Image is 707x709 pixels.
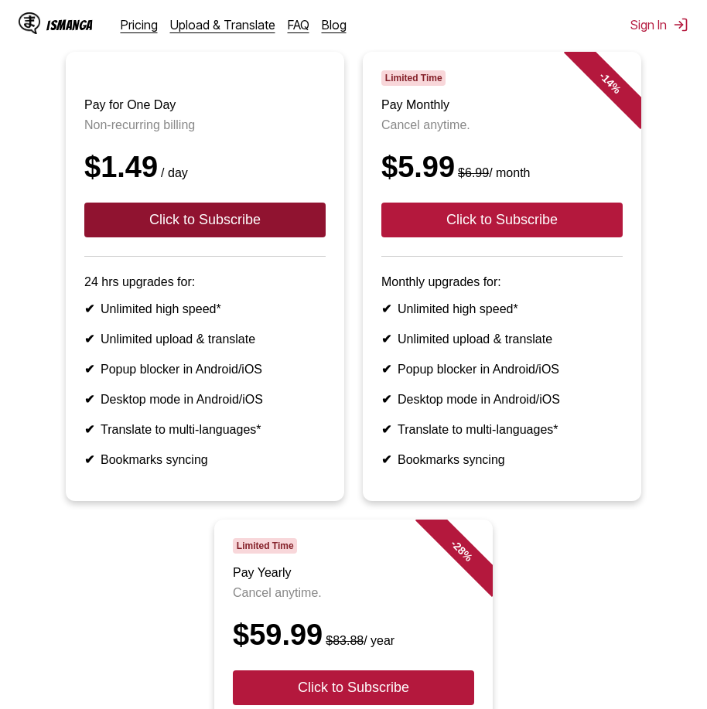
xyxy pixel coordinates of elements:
a: Pricing [121,17,158,32]
div: $1.49 [84,151,326,184]
small: / day [158,166,188,179]
div: - 14 % [564,36,657,129]
div: $59.99 [233,619,474,652]
b: ✔ [84,363,94,376]
li: Unlimited upload & translate [84,332,326,346]
h3: Pay Yearly [233,566,474,580]
li: Translate to multi-languages* [84,422,326,437]
span: Limited Time [381,70,446,86]
span: Limited Time [233,538,297,554]
s: $83.88 [326,634,364,647]
p: 24 hrs upgrades for: [84,275,326,289]
small: / year [323,634,394,647]
li: Popup blocker in Android/iOS [84,362,326,377]
li: Bookmarks syncing [381,452,623,467]
img: Sign out [673,17,688,32]
button: Click to Subscribe [84,203,326,237]
button: Click to Subscribe [233,670,474,705]
b: ✔ [84,332,94,346]
div: - 28 % [415,504,508,597]
li: Desktop mode in Android/iOS [84,392,326,407]
img: IsManga Logo [19,12,40,34]
p: Cancel anytime. [233,586,474,600]
p: Monthly upgrades for: [381,275,623,289]
h3: Pay for One Day [84,98,326,112]
b: ✔ [381,453,391,466]
a: IsManga LogoIsManga [19,12,121,37]
li: Desktop mode in Android/iOS [381,392,623,407]
li: Unlimited high speed* [381,302,623,316]
b: ✔ [381,423,391,436]
li: Bookmarks syncing [84,452,326,467]
button: Click to Subscribe [381,203,623,237]
b: ✔ [381,302,391,315]
p: Cancel anytime. [381,118,623,132]
b: ✔ [84,453,94,466]
b: ✔ [84,302,94,315]
li: Unlimited upload & translate [381,332,623,346]
h3: Pay Monthly [381,98,623,112]
p: Non-recurring billing [84,118,326,132]
a: FAQ [288,17,309,32]
div: IsManga [46,18,93,32]
div: $5.99 [381,151,623,184]
small: / month [455,166,530,179]
a: Blog [322,17,347,32]
s: $6.99 [458,166,489,179]
b: ✔ [84,393,94,406]
a: Upload & Translate [170,17,275,32]
li: Unlimited high speed* [84,302,326,316]
li: Translate to multi-languages* [381,422,623,437]
b: ✔ [84,423,94,436]
button: Sign In [630,17,688,32]
b: ✔ [381,363,391,376]
li: Popup blocker in Android/iOS [381,362,623,377]
b: ✔ [381,332,391,346]
b: ✔ [381,393,391,406]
